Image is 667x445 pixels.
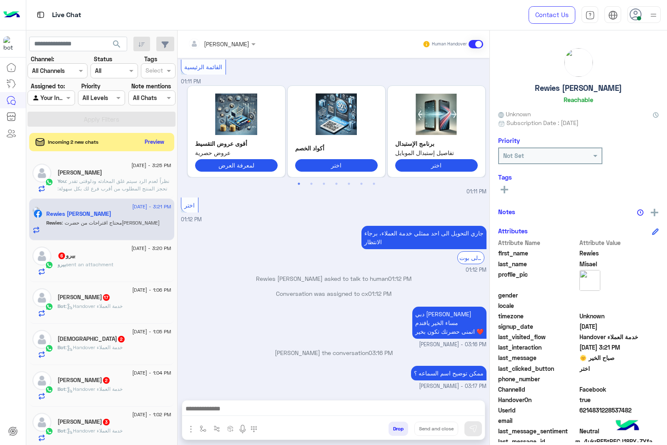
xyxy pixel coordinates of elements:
span: sent an attachment [66,261,113,267]
span: last_message [498,353,578,362]
span: 01:12 PM [181,216,202,222]
span: You [58,178,66,184]
span: Unknown [498,110,531,118]
img: WhatsApp [45,385,53,394]
span: Bot [58,427,65,434]
p: 27/8/2025, 3:17 PM [411,366,486,380]
span: 01:11 PM [466,188,486,196]
img: tab [585,10,595,20]
span: 01:11 PM [181,78,201,85]
span: 2025-08-27T12:21:20.2376136Z [579,343,659,352]
button: Preview [141,136,168,148]
span: Rewies [46,220,62,226]
div: الرجوع الى بوت [457,251,484,264]
span: Unknown [579,312,659,320]
button: 4 of 3 [332,180,341,188]
span: locale [498,301,578,310]
span: null [579,416,659,425]
img: WhatsApp [45,261,53,269]
img: Facebook [34,210,42,218]
span: [DATE] - 1:05 PM [132,328,171,335]
span: 3 [103,419,110,425]
p: Rewies [PERSON_NAME] asked to talk to human [181,274,486,283]
span: 01:12 PM [368,290,391,297]
h5: Ahmed Yousry [58,294,110,301]
span: بيرو [58,261,66,267]
img: defaultAdmin.png [33,413,51,432]
span: [DATE] - 1:04 PM [132,369,171,377]
label: Tags [144,55,157,63]
span: 17 [103,294,110,301]
span: Attribute Name [498,238,578,247]
h6: Tags [498,173,659,181]
img: profile [648,10,659,20]
span: : Handover خدمة العملاء [65,344,123,350]
button: 6 of 3 [357,180,366,188]
span: Bot [58,344,65,350]
span: [PERSON_NAME] - 03:17 PM [419,382,486,390]
label: Priority [81,82,100,90]
button: Apply Filters [28,112,176,127]
span: UserId [498,406,578,415]
span: 03:16 PM [369,349,393,356]
button: اختر [295,159,378,171]
span: ChannelId [498,385,578,394]
span: true [579,395,659,404]
button: search [107,37,127,55]
h6: Notes [498,208,515,215]
span: صباح الخير 🌞 [579,353,659,362]
img: defaultAdmin.png [33,288,51,307]
span: عروض حصرية [195,148,278,157]
button: لمعرفة العرض [195,159,278,171]
span: signup_date [498,322,578,331]
img: send attachment [186,424,196,434]
img: hulul-logo.png [613,412,642,441]
span: null [579,301,659,310]
img: tab [608,10,618,20]
img: Trigger scenario [213,425,220,432]
h5: cristiano [58,335,125,342]
small: Human Handover [432,41,467,47]
img: picture [579,270,600,291]
span: : Handover خدمة العملاء [65,427,123,434]
span: last_name [498,260,578,268]
img: defaultAdmin.png [33,330,51,349]
button: select flow [196,422,210,435]
span: اختر [579,364,659,373]
img: defaultAdmin.png [33,371,51,390]
span: Incoming 2 new chats [48,138,98,146]
span: نظراً لعدم الرد سيتم غلق المحادثه ودلوقتى تقدر تحجز المنتج المطلوب من أقرب فرع لك بكل سهولة: 1️⃣ ... [58,178,171,244]
a: tab [582,6,598,24]
span: last_interaction [498,343,578,352]
span: first_name [498,249,578,257]
span: Attribute Value [579,238,659,247]
button: 2 of 3 [307,180,316,188]
p: 27/8/2025, 1:12 PM [361,226,486,249]
span: HandoverOn [498,395,578,404]
span: 6 [58,252,65,259]
button: 3 of 3 [320,180,328,188]
span: profile_pic [498,270,578,289]
img: notes [637,209,644,216]
span: 2 [118,336,125,342]
img: Logo [3,6,20,24]
span: [DATE] - 3:20 PM [131,245,171,252]
img: WhatsApp [45,302,53,311]
span: email [498,416,578,425]
span: 0 [579,427,659,435]
span: Rewies [579,249,659,257]
img: picture [564,48,593,77]
span: null [579,291,659,300]
h5: Rewies Misael [46,210,111,217]
img: picture [33,207,40,214]
button: 1 of 3 [295,180,303,188]
span: Bot [58,303,65,309]
button: اختر [395,159,478,171]
p: برنامج الإستبدال [395,139,478,148]
img: select flow [200,425,206,432]
img: 2K7YtdmFLnBuZw%3D%3D.png [295,93,378,135]
span: 6214831228537482 [579,406,659,415]
h6: Reachable [564,96,593,103]
span: phone_number [498,375,578,383]
span: Subscription Date : [DATE] [507,118,579,127]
